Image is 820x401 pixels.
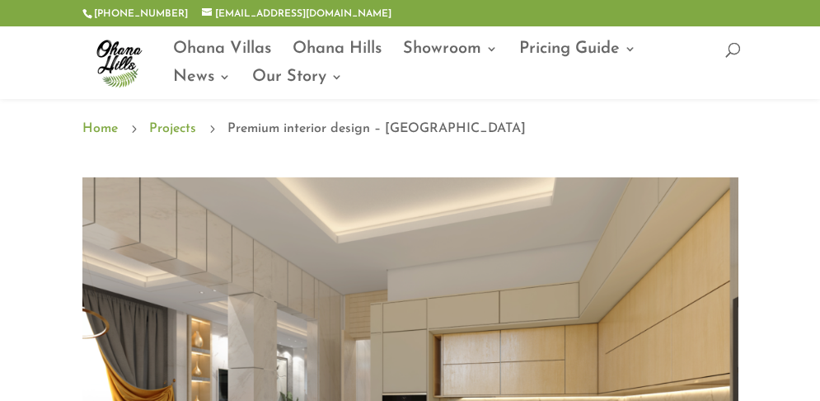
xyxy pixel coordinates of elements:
span: 5 [204,121,219,136]
a: [EMAIL_ADDRESS][DOMAIN_NAME] [202,9,391,19]
a: [PHONE_NUMBER] [94,9,188,19]
img: ohana-hills [86,30,152,96]
span: Premium interior design – [GEOGRAPHIC_DATA] [227,118,526,139]
a: Projects [149,118,196,139]
a: Showroom [403,43,498,71]
a: Home [82,118,118,139]
a: News [173,71,231,99]
a: Pricing Guide [519,43,636,71]
a: Our Story [252,71,343,99]
a: Ohana Villas [173,43,271,71]
span: 5 [126,121,141,136]
a: Ohana Hills [293,43,382,71]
